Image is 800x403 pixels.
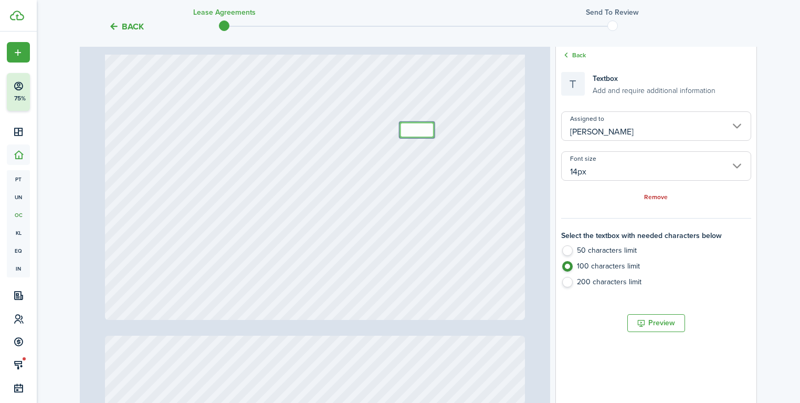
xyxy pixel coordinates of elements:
span: Textbox [593,73,618,84]
div: Ted Williams's Textbox [399,122,435,138]
button: Open menu [7,42,30,63]
a: kl [7,224,30,242]
a: Remove [644,194,668,201]
button: 75% [7,73,94,111]
a: eq [7,242,30,260]
img: TenantCloud [10,11,24,20]
p: 75% [13,94,26,103]
a: in [7,260,30,277]
a: oc [7,206,30,224]
small: Add and require additional information [593,84,715,95]
button: Preview [627,314,685,332]
h4: Select the textbox with needed characters below [561,232,751,240]
label: 200 characters limit [561,277,751,293]
a: pt [7,170,30,188]
h3: Send to review [586,7,639,18]
button: Back [109,21,144,32]
a: un [7,188,30,206]
a: Back [561,50,586,60]
h3: Lease Agreements [193,7,256,18]
label: 50 characters limit [561,245,751,261]
label: 100 characters limit [561,261,751,277]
